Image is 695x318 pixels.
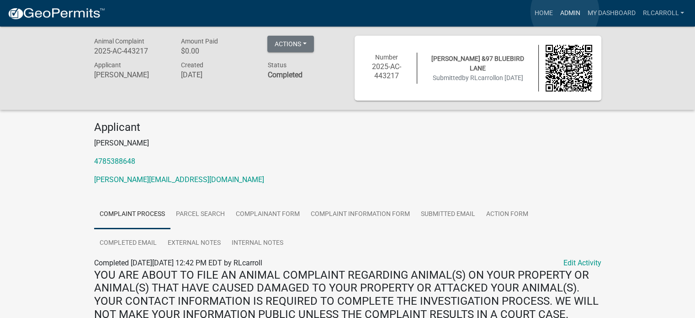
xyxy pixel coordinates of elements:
span: Applicant [94,61,121,69]
span: Animal Complaint [94,38,144,45]
a: 4785388648 [94,157,135,166]
span: Number [375,54,398,61]
a: Home [531,5,556,22]
h6: [DATE] [180,70,254,79]
h6: $0.00 [180,47,254,55]
strong: Completed [267,70,302,79]
a: Parcel search [170,200,230,229]
a: Action Form [481,200,534,229]
span: Amount Paid [180,38,218,45]
h6: [PERSON_NAME] [94,70,167,79]
a: External Notes [162,229,226,258]
a: My Dashboard [584,5,639,22]
span: Created [180,61,203,69]
a: Edit Activity [563,258,601,269]
span: Submitted on [DATE] [433,74,523,81]
h6: 2025-AC-443217 [94,47,167,55]
button: Actions [267,36,314,52]
a: Internal Notes [226,229,289,258]
a: [PERSON_NAME][EMAIL_ADDRESS][DOMAIN_NAME] [94,175,264,184]
a: Complaint Information Form [305,200,415,229]
span: by RLcarroll [462,74,496,81]
a: Submitted Email [415,200,481,229]
a: RLcarroll [639,5,688,22]
a: Completed Email [94,229,162,258]
a: Complaint Process [94,200,170,229]
span: Completed [DATE][DATE] 12:42 PM EDT by RLcarroll [94,259,262,267]
img: QR code [546,45,592,92]
a: Admin [556,5,584,22]
h4: Applicant [94,121,601,134]
h6: 2025-AC-443217 [364,62,410,80]
span: [PERSON_NAME] &97 BLUEBIRD LANE [431,55,524,72]
span: Status [267,61,286,69]
a: Complainant Form [230,200,305,229]
p: [PERSON_NAME] [94,138,601,149]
